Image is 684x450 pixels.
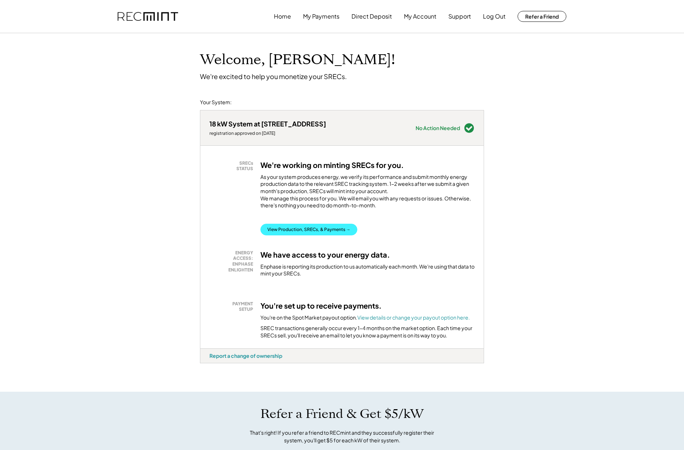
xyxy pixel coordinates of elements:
h3: We have access to your energy data. [260,250,390,259]
h1: Refer a Friend & Get $5/kW [260,406,424,422]
button: Refer a Friend [518,11,566,22]
button: Log Out [483,9,506,24]
div: SRECs STATUS [213,160,253,172]
div: Report a change of ownership [209,352,282,359]
button: Direct Deposit [351,9,392,24]
div: 18 kW System at [STREET_ADDRESS] [209,120,326,128]
div: As your system produces energy, we verify its performance and submit monthly energy production da... [260,173,475,213]
h3: We're working on minting SRECs for you. [260,160,404,170]
div: You're on the Spot Market payout option. [260,314,470,321]
div: That's right! If you refer a friend to RECmint and they successfully register their system, you'l... [242,429,442,444]
button: My Payments [303,9,339,24]
button: My Account [404,9,436,24]
button: Support [448,9,471,24]
div: No Action Needed [416,125,460,130]
div: registration approved on [DATE] [209,130,326,136]
div: Your System: [200,99,232,106]
a: View details or change your payout option here. [357,314,470,321]
div: ENERGY ACCESS: ENPHASE ENLIGHTEN [213,250,253,273]
button: Home [274,9,291,24]
div: jl06zzjq - VA Distributed [200,363,224,366]
h3: You're set up to receive payments. [260,301,382,310]
button: View Production, SRECs, & Payments → [260,224,357,235]
div: Enphase is reporting its production to us automatically each month. We're using that data to mint... [260,263,475,277]
img: recmint-logotype%403x.png [118,12,178,21]
div: SREC transactions generally occur every 1-4 months on the market option. Each time your SRECs sel... [260,325,475,339]
div: PAYMENT SETUP [213,301,253,312]
h1: Welcome, [PERSON_NAME]! [200,51,395,69]
div: We're excited to help you monetize your SRECs. [200,72,347,81]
